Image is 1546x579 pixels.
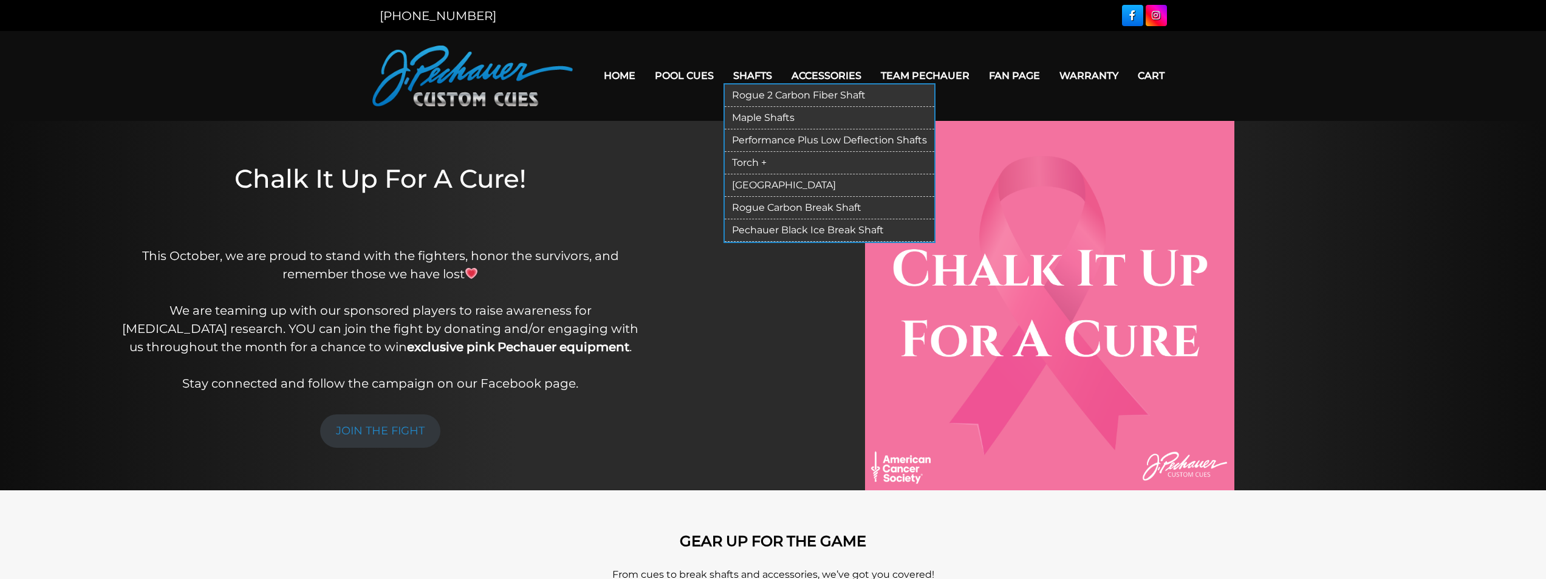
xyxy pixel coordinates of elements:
[407,340,629,354] strong: exclusive pink Pechauer equipment
[122,163,639,230] h1: Chalk It Up For A Cure!
[372,46,573,106] img: Pechauer Custom Cues
[320,414,440,448] a: JOIN THE FIGHT
[725,84,934,107] a: Rogue 2 Carbon Fiber Shaft
[1050,60,1128,91] a: Warranty
[723,60,782,91] a: Shafts
[725,174,934,197] a: [GEOGRAPHIC_DATA]
[725,129,934,152] a: Performance Plus Low Deflection Shafts
[725,219,934,242] a: Pechauer Black Ice Break Shaft
[725,197,934,219] a: Rogue Carbon Break Shaft
[594,60,645,91] a: Home
[680,532,866,550] strong: GEAR UP FOR THE GAME
[871,60,979,91] a: Team Pechauer
[979,60,1050,91] a: Fan Page
[1128,60,1174,91] a: Cart
[782,60,871,91] a: Accessories
[380,9,496,23] a: [PHONE_NUMBER]
[122,247,639,392] p: This October, we are proud to stand with the fighters, honor the survivors, and remember those we...
[645,60,723,91] a: Pool Cues
[725,107,934,129] a: Maple Shafts
[725,152,934,174] a: Torch +
[465,267,477,279] img: 💗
